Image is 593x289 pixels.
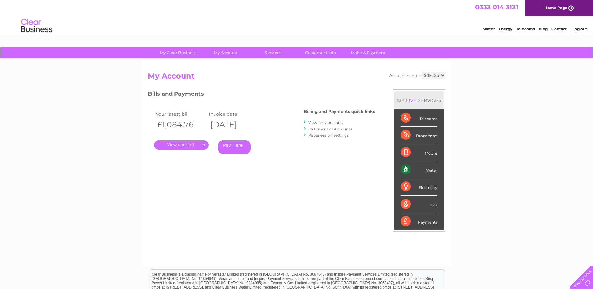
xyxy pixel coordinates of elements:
[304,109,375,114] h4: Billing and Payments quick links
[308,120,343,125] a: View previous bills
[154,140,209,150] a: .
[295,47,346,58] a: Customer Help
[152,47,204,58] a: My Clear Business
[207,110,260,118] td: Invoice date
[539,27,548,31] a: Blog
[572,27,587,31] a: Log out
[21,16,53,35] img: logo.png
[247,47,299,58] a: Services
[207,118,260,131] th: [DATE]
[401,178,437,195] div: Electricity
[401,144,437,161] div: Mobile
[551,27,567,31] a: Contact
[394,91,444,109] div: MY SERVICES
[308,127,352,131] a: Statement of Accounts
[405,97,418,103] div: LIVE
[149,3,445,30] div: Clear Business is a trading name of Verastar Limited (registered in [GEOGRAPHIC_DATA] No. 3667643...
[218,140,251,154] a: Pay Here
[401,213,437,230] div: Payments
[516,27,535,31] a: Telecoms
[342,47,394,58] a: Make A Payment
[401,127,437,144] div: Broadband
[308,133,349,138] a: Paperless bill settings
[401,196,437,213] div: Gas
[148,89,375,100] h3: Bills and Payments
[401,109,437,127] div: Telecoms
[499,27,512,31] a: Energy
[148,72,445,84] h2: My Account
[154,118,207,131] th: £1,084.76
[389,72,445,79] div: Account number
[200,47,251,58] a: My Account
[154,110,207,118] td: Your latest bill
[475,3,518,11] a: 0333 014 3131
[483,27,495,31] a: Water
[401,161,437,178] div: Water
